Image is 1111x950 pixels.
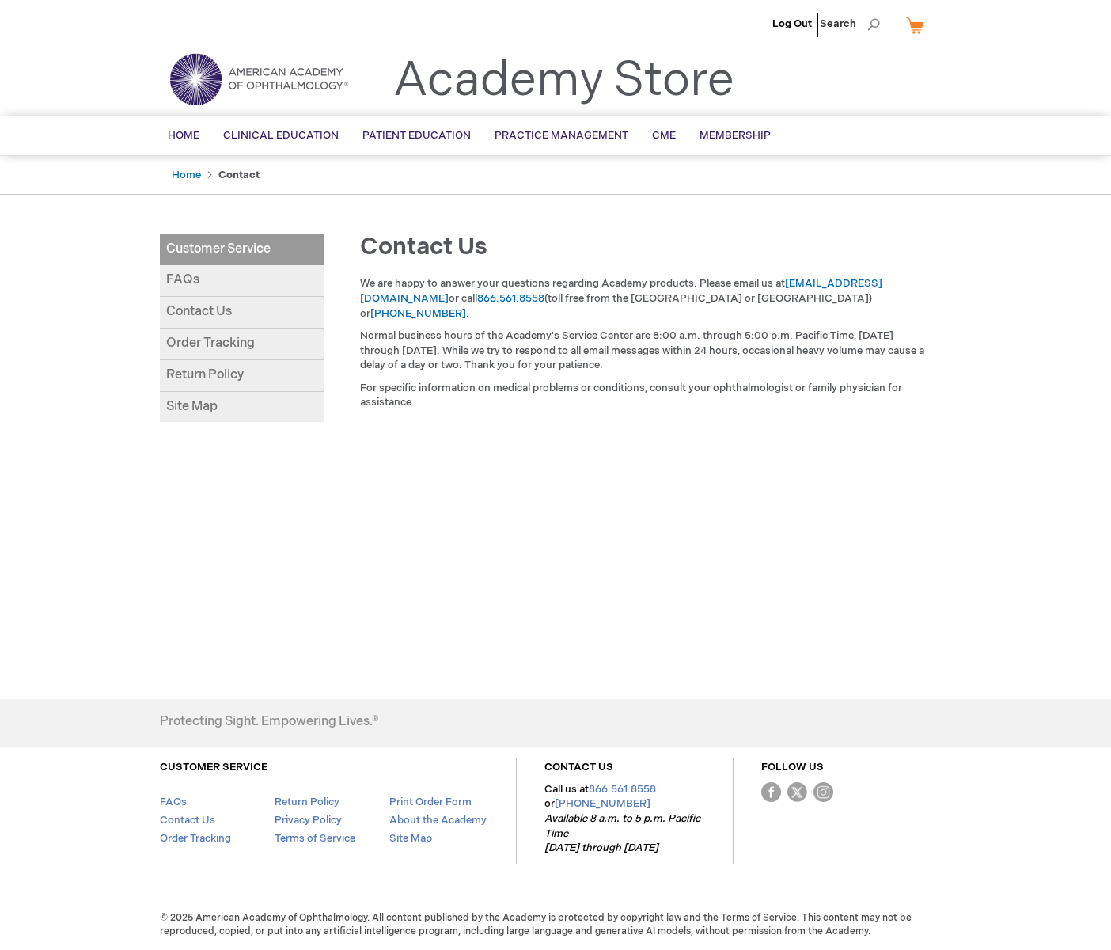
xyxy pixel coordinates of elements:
[761,761,824,773] a: FOLLOW US
[652,129,676,142] span: CME
[160,814,215,826] a: Contact Us
[275,814,342,826] a: Privacy Policy
[555,797,650,810] a: [PHONE_NUMBER]
[160,715,378,729] h4: Protecting Sight. Empowering Lives.®
[275,832,355,845] a: Terms of Service
[370,307,469,320] a: [PHONE_NUMBER].
[218,169,260,181] strong: Contact
[160,761,267,773] a: CUSTOMER SERVICE
[389,814,487,826] a: About the Academy
[389,832,432,845] a: Site Map
[160,265,324,297] a: FAQs
[275,796,339,808] a: Return Policy
[360,381,931,410] p: For specific information on medical problems or conditions, consult your ophthalmologist or famil...
[360,329,931,373] p: Normal business hours of the Academy's Service Center are 8:00 a.m. through 5:00 p.m. Pacific Tim...
[160,297,324,329] a: Contact Us
[160,832,231,845] a: Order Tracking
[389,796,472,808] a: Print Order Form
[495,129,628,142] span: Practice Management
[168,129,199,142] span: Home
[477,292,544,305] a: 866.561.8558
[360,276,931,321] p: We are happy to answer your questions regarding Academy products. Please email us at or call (tol...
[393,52,734,109] a: Academy Store
[700,129,771,142] span: Membership
[820,8,880,40] span: Search
[544,761,613,773] a: CONTACT US
[360,233,487,261] span: Contact Us
[160,796,187,808] a: FAQs
[223,129,339,142] span: Clinical Education
[787,782,807,802] img: Twitter
[160,392,324,423] a: Site Map
[160,234,324,265] a: Customer Service
[544,812,700,854] em: Available 8 a.m. to 5 p.m. Pacific Time [DATE] through [DATE]
[148,911,963,938] span: © 2025 American Academy of Ophthalmology. All content published by the Academy is protected by co...
[160,329,324,360] a: Order Tracking
[172,169,201,181] a: Home
[761,782,781,802] img: Facebook
[362,129,471,142] span: Patient Education
[160,360,324,392] a: Return Policy
[544,782,705,856] p: Call us at or
[772,17,812,30] a: Log Out
[166,241,271,256] span: Customer Service
[589,783,656,796] a: 866.561.8558
[360,277,882,305] a: [EMAIL_ADDRESS][DOMAIN_NAME]
[813,782,833,802] img: instagram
